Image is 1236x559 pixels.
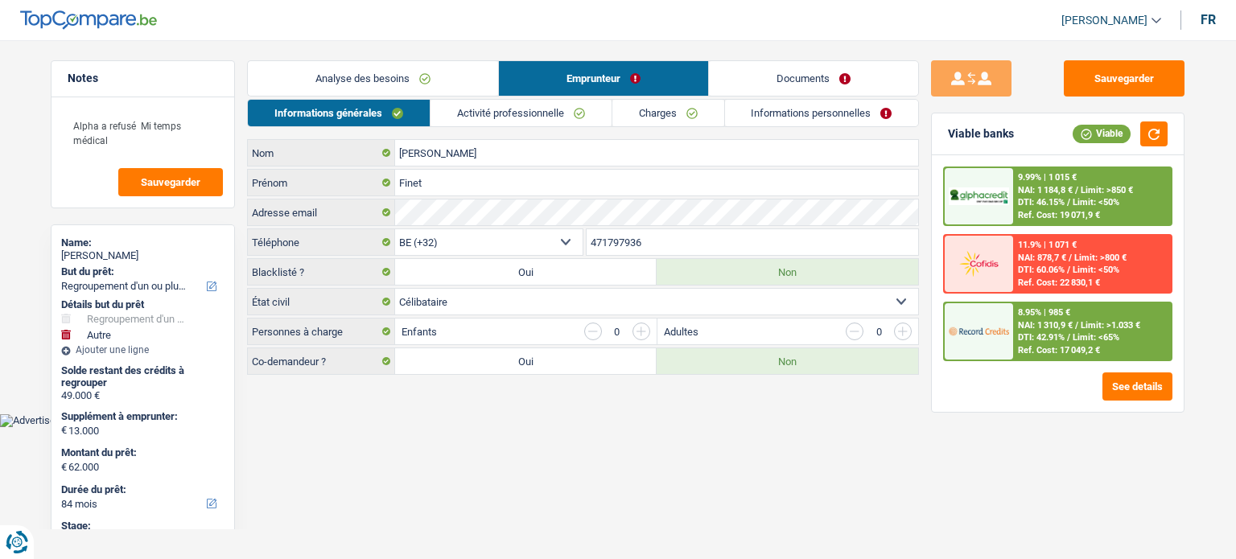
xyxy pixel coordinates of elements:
[1018,320,1073,331] span: NAI: 1 310,9 €
[248,140,395,166] label: Nom
[20,10,157,30] img: TopCompare Logo
[499,61,708,96] a: Emprunteur
[61,236,225,249] div: Name:
[61,461,67,474] span: €
[1018,210,1100,220] div: Ref. Cost: 19 071,9 €
[1064,60,1184,97] button: Sauvegarder
[1074,253,1127,263] span: Limit: >800 €
[949,249,1008,278] img: Cofidis
[1073,332,1119,343] span: Limit: <65%
[1067,265,1070,275] span: /
[61,298,225,311] div: Détails but du prêt
[725,100,919,126] a: Informations personnelles
[61,389,225,402] div: 49.000 €
[1061,14,1147,27] span: [PERSON_NAME]
[709,61,918,96] a: Documents
[395,348,657,374] label: Oui
[1018,265,1065,275] span: DTI: 60.06%
[1018,185,1073,195] span: NAI: 1 184,8 €
[248,259,395,285] label: Blacklisté ?
[949,316,1008,346] img: Record Credits
[657,259,918,285] label: Non
[61,364,225,389] div: Solde restant des crédits à regrouper
[61,344,225,356] div: Ajouter une ligne
[871,327,886,337] div: 0
[248,61,498,96] a: Analyse des besoins
[61,410,221,423] label: Supplément à emprunter:
[1067,332,1070,343] span: /
[1018,307,1070,318] div: 8.95% | 985 €
[1018,345,1100,356] div: Ref. Cost: 17 049,2 €
[68,72,218,85] h5: Notes
[1018,197,1065,208] span: DTI: 46.15%
[664,327,698,337] label: Adultes
[1073,265,1119,275] span: Limit: <50%
[402,327,437,337] label: Enfants
[949,187,1008,206] img: AlphaCredit
[1018,277,1100,288] div: Ref. Cost: 22 830,1 €
[1018,172,1077,183] div: 9.99% | 1 015 €
[248,199,395,225] label: Adresse email
[118,168,223,196] button: Sauvegarder
[1081,320,1140,331] span: Limit: >1.033 €
[248,348,395,374] label: Co-demandeur ?
[431,100,612,126] a: Activité professionnelle
[61,483,221,496] label: Durée du prêt:
[657,348,918,374] label: Non
[61,520,225,532] div: Stage:
[248,100,430,126] a: Informations générales
[141,177,200,187] span: Sauvegarder
[948,127,1014,141] div: Viable banks
[248,289,395,314] label: État civil
[1201,12,1216,27] div: fr
[1018,240,1077,250] div: 11.9% | 1 071 €
[1081,185,1133,195] span: Limit: >850 €
[1069,253,1072,263] span: /
[1067,197,1070,208] span: /
[1075,185,1078,195] span: /
[248,229,395,255] label: Téléphone
[1102,372,1172,401] button: See details
[61,265,221,278] label: But du prêt:
[395,259,657,285] label: Oui
[1018,332,1065,343] span: DTI: 42.91%
[612,100,724,126] a: Charges
[1049,7,1161,34] a: [PERSON_NAME]
[61,249,225,262] div: [PERSON_NAME]
[1075,320,1078,331] span: /
[587,229,919,255] input: 401020304
[248,170,395,195] label: Prénom
[1073,197,1119,208] span: Limit: <50%
[61,446,221,459] label: Montant du prêt:
[1073,125,1131,142] div: Viable
[1018,253,1066,263] span: NAI: 878,7 €
[610,327,624,337] div: 0
[248,319,395,344] label: Personnes à charge
[61,424,67,437] span: €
